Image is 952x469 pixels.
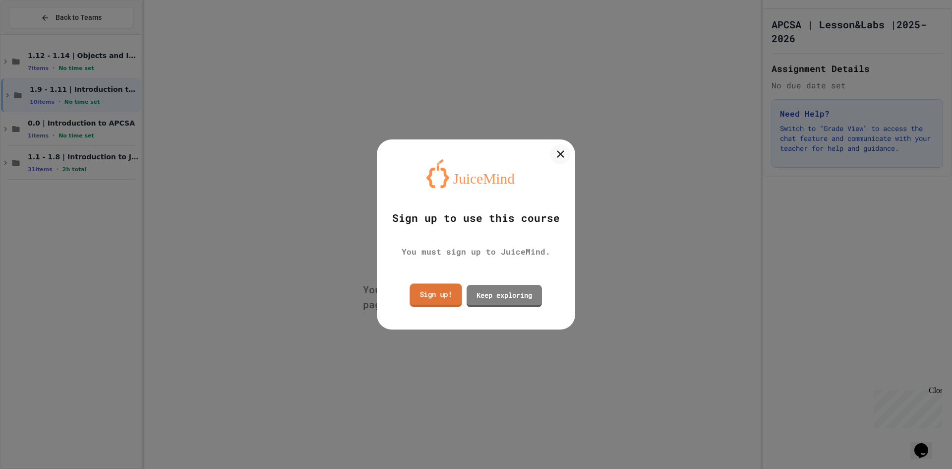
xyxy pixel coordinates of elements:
img: logo-orange.svg [426,159,526,188]
a: Keep exploring [467,285,542,307]
div: You must sign up to JuiceMind. [402,246,550,258]
div: Chat with us now!Close [4,4,68,63]
a: Sign up! [410,283,462,307]
div: Sign up to use this course [392,210,560,226]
